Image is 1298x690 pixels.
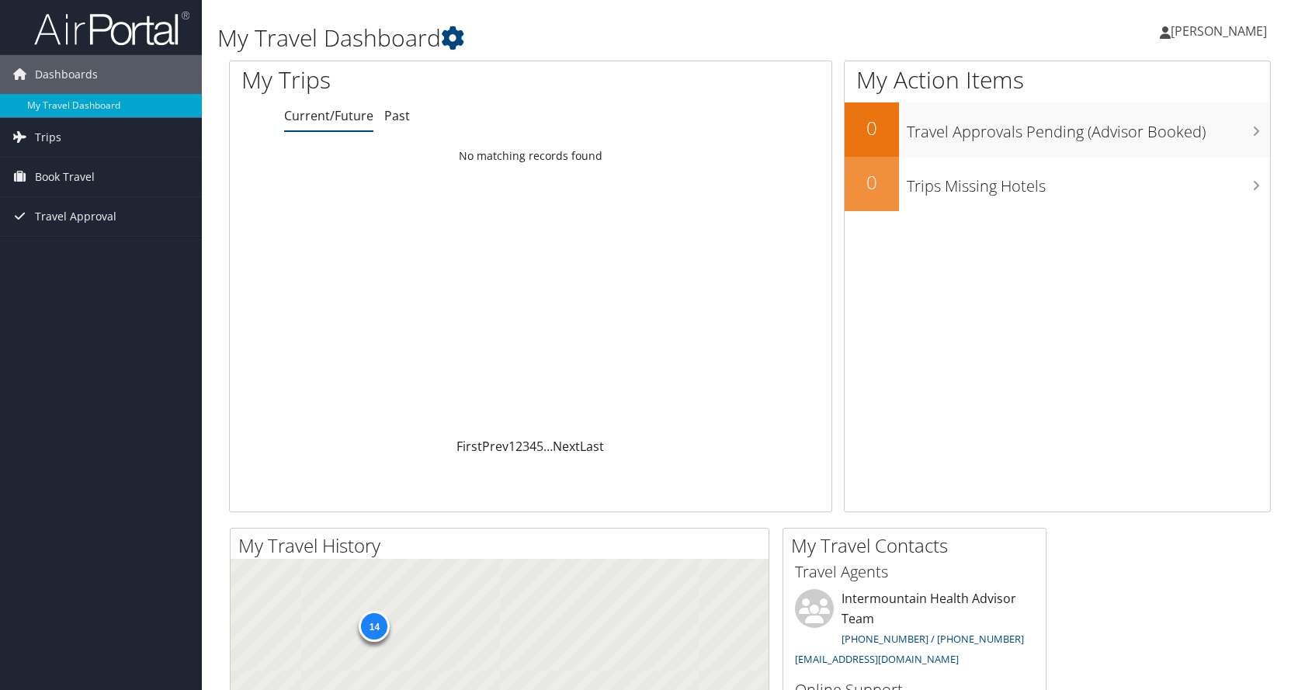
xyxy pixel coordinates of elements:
span: [PERSON_NAME] [1171,23,1267,40]
h3: Travel Approvals Pending (Advisor Booked) [907,113,1270,143]
a: 1 [508,438,515,455]
h3: Travel Agents [795,561,1034,583]
a: First [456,438,482,455]
span: Travel Approval [35,197,116,236]
a: [PHONE_NUMBER] / [PHONE_NUMBER] [842,632,1024,646]
a: Next [553,438,580,455]
li: Intermountain Health Advisor Team [787,589,1042,672]
a: 2 [515,438,522,455]
h2: My Travel Contacts [791,532,1046,559]
div: 14 [359,611,390,642]
a: Past [384,107,410,124]
a: Prev [482,438,508,455]
a: Last [580,438,604,455]
h2: 0 [845,169,899,196]
a: 0Travel Approvals Pending (Advisor Booked) [845,102,1270,157]
h2: 0 [845,115,899,141]
h2: My Travel History [238,532,769,559]
h3: Trips Missing Hotels [907,168,1270,197]
h1: My Travel Dashboard [217,22,928,54]
span: … [543,438,553,455]
a: [PERSON_NAME] [1160,8,1282,54]
h1: My Trips [241,64,569,96]
h1: My Action Items [845,64,1270,96]
a: Current/Future [284,107,373,124]
a: 4 [529,438,536,455]
span: Trips [35,118,61,157]
a: 5 [536,438,543,455]
a: 0Trips Missing Hotels [845,157,1270,211]
span: Dashboards [35,55,98,94]
a: [EMAIL_ADDRESS][DOMAIN_NAME] [795,652,959,666]
img: airportal-logo.png [34,10,189,47]
a: 3 [522,438,529,455]
span: Book Travel [35,158,95,196]
td: No matching records found [230,142,831,170]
